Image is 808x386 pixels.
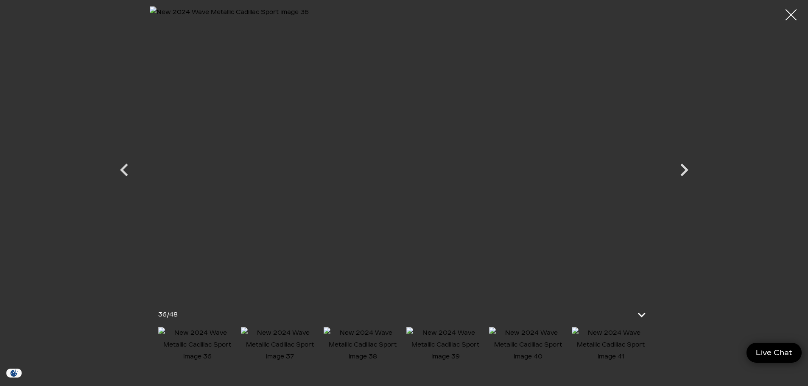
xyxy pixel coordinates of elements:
img: New 2024 Wave Metallic Cadillac Sport image 38 [324,327,402,363]
img: New 2024 Wave Metallic Cadillac Sport image 40 [489,327,568,363]
img: New 2024 Wave Metallic Cadillac Sport image 36 [158,327,237,363]
div: Previous [112,153,137,191]
div: Next [671,153,697,191]
img: Opt-Out Icon [4,369,24,378]
img: New 2024 Wave Metallic Cadillac Sport image 39 [406,327,485,363]
span: 48 [169,311,178,318]
img: New 2024 Wave Metallic Cadillac Sport image 41 [572,327,650,363]
img: New 2024 Wave Metallic Cadillac Sport image 36 [150,6,659,318]
span: Live Chat [752,348,797,358]
div: / [158,309,178,321]
section: Click to Open Cookie Consent Modal [4,369,24,378]
a: Live Chat [746,343,802,363]
span: 36 [158,311,167,318]
img: New 2024 Wave Metallic Cadillac Sport image 37 [241,327,319,363]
